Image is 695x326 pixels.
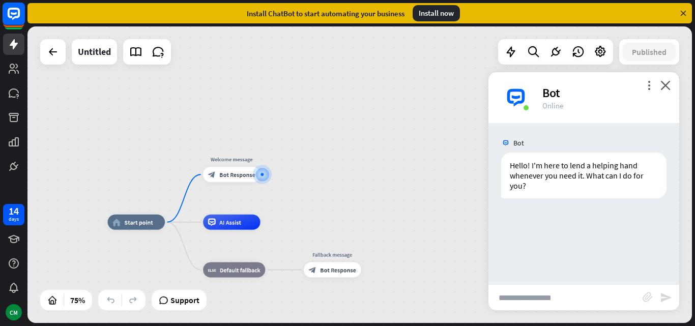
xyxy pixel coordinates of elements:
[170,292,199,308] span: Support
[298,251,367,258] div: Fallback message
[320,266,356,274] span: Bot Response
[67,292,88,308] div: 75%
[623,43,676,61] button: Published
[9,206,19,216] div: 14
[643,292,653,302] i: block_attachment
[413,5,460,21] div: Install now
[3,204,24,225] a: 14 days
[513,138,524,147] span: Bot
[6,304,22,320] div: CM
[112,218,121,226] i: home_2
[208,171,216,179] i: block_bot_response
[197,156,266,163] div: Welcome message
[8,4,39,35] button: Open LiveChat chat widget
[9,216,19,223] div: days
[309,266,316,274] i: block_bot_response
[660,291,672,304] i: send
[501,153,667,198] div: Hello! I'm here to lend a helping hand whenever you need it. What can I do for you?
[220,266,260,274] span: Default fallback
[542,85,667,101] div: Bot
[125,218,153,226] span: Start point
[542,101,667,110] div: Online
[660,80,671,90] i: close
[247,9,404,18] div: Install ChatBot to start automating your business
[219,218,241,226] span: AI Assist
[219,171,255,179] span: Bot Response
[208,266,216,274] i: block_fallback
[78,39,111,65] div: Untitled
[644,80,654,90] i: more_vert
